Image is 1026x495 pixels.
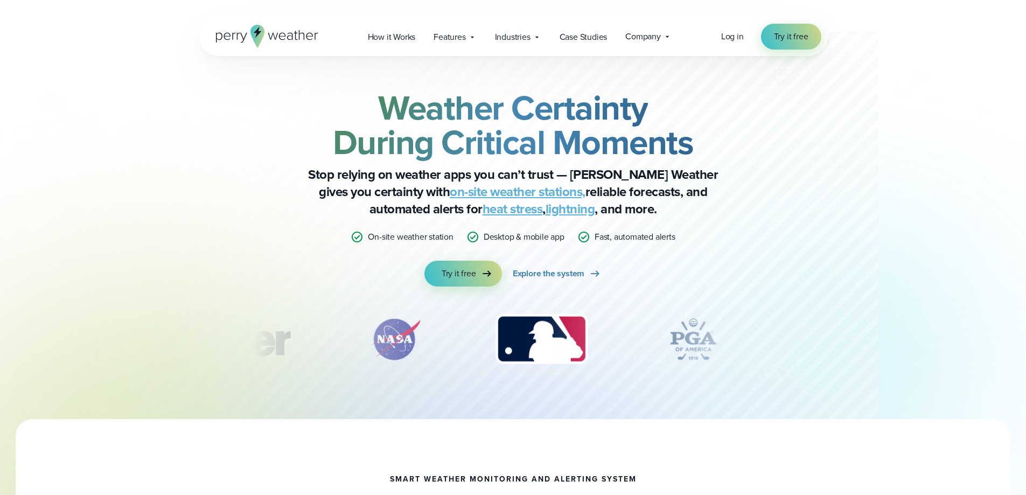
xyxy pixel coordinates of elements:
[560,31,608,44] span: Case Studies
[495,31,531,44] span: Industries
[650,312,736,366] div: 4 of 12
[152,312,305,366] div: 1 of 12
[550,26,617,48] a: Case Studies
[358,312,433,366] div: 2 of 12
[253,312,774,372] div: slideshow
[513,261,602,287] a: Explore the system
[650,312,736,366] img: PGA.svg
[152,312,305,366] img: Turner-Construction_1.svg
[368,31,416,44] span: How it Works
[390,475,637,484] h1: smart weather monitoring and alerting system
[434,31,465,44] span: Features
[513,267,584,280] span: Explore the system
[442,267,476,280] span: Try it free
[483,199,543,219] a: heat stress
[450,182,585,201] a: on-site weather stations,
[424,261,502,287] a: Try it free
[485,312,598,366] img: MLB.svg
[485,312,598,366] div: 3 of 12
[359,26,425,48] a: How it Works
[333,82,694,168] strong: Weather Certainty During Critical Moments
[774,30,808,43] span: Try it free
[761,24,821,50] a: Try it free
[298,166,729,218] p: Stop relying on weather apps you can’t trust — [PERSON_NAME] Weather gives you certainty with rel...
[484,231,564,243] p: Desktop & mobile app
[625,30,661,43] span: Company
[368,231,453,243] p: On-site weather station
[358,312,433,366] img: NASA.svg
[721,30,744,43] a: Log in
[595,231,675,243] p: Fast, automated alerts
[546,199,595,219] a: lightning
